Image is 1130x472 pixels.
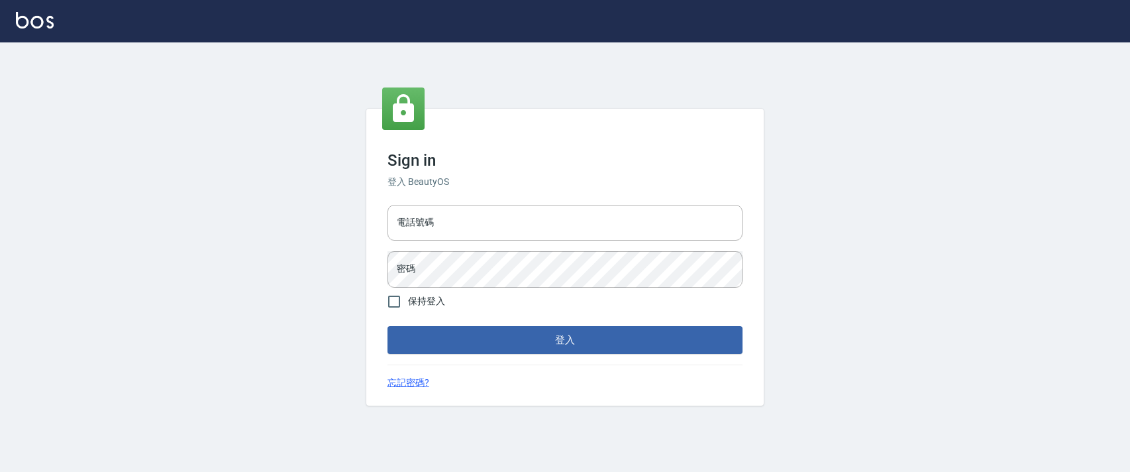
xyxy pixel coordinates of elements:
img: Logo [16,12,54,29]
a: 忘記密碼? [387,376,429,390]
button: 登入 [387,326,743,354]
h6: 登入 BeautyOS [387,175,743,189]
span: 保持登入 [408,294,445,308]
h3: Sign in [387,151,743,170]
